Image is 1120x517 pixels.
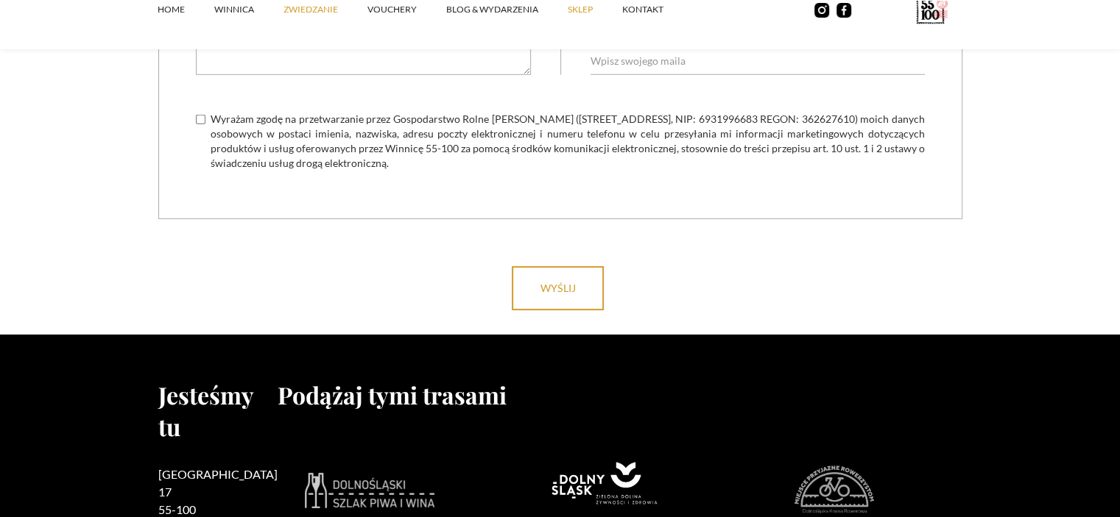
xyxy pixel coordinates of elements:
h2: Jesteśmy tu [158,379,278,442]
input: wyślij [512,266,604,310]
span: Wyrażam zgodę na przetwarzanie przez Gospodarstwo Rolne [PERSON_NAME] ([STREET_ADDRESS], NIP: 693... [211,112,925,171]
input: Wyrażam zgodę na przetwarzanie przez Gospodarstwo Rolne [PERSON_NAME] ([STREET_ADDRESS], NIP: 693... [196,115,205,124]
input: Wpisz swojego maila [591,47,925,75]
h2: Podążaj tymi trasami [278,379,962,410]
